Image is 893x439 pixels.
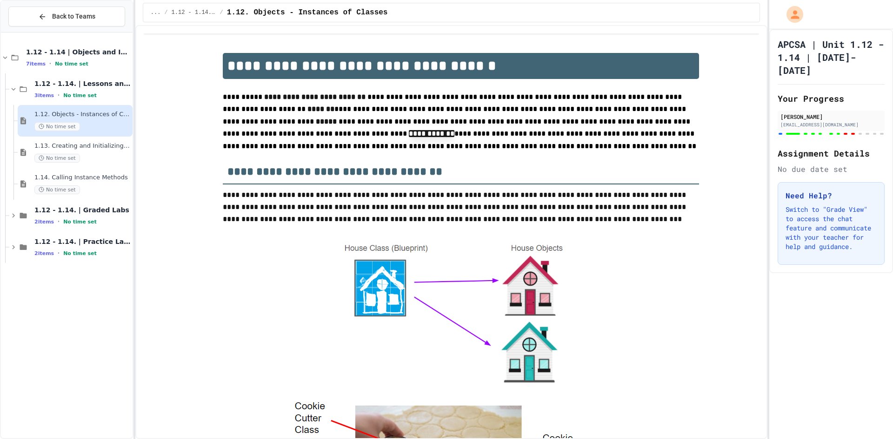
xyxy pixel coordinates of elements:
span: 2 items [34,250,54,256]
button: Back to Teams [8,7,125,26]
span: 3 items [34,92,54,98]
div: My Account [777,4,806,25]
span: 1.12 - 1.14. | Graded Labs [34,206,131,214]
span: • [58,92,60,99]
span: No time set [63,250,97,256]
span: 1.12 - 1.14. | Lessons and Notes [34,79,131,88]
span: No time set [63,92,97,98]
div: [EMAIL_ADDRESS][DOMAIN_NAME] [780,121,882,128]
span: 7 items [26,61,46,67]
h1: APCSA | Unit 1.12 - 1.14 | [DATE]-[DATE] [778,38,885,77]
iframe: chat widget [816,361,884,401]
span: No time set [63,219,97,225]
span: 1.12. Objects - Instances of Classes [227,7,388,18]
h2: Your Progress [778,92,885,105]
p: Switch to "Grade View" to access the chat feature and communicate with your teacher for help and ... [786,205,877,251]
div: No due date set [778,164,885,175]
span: • [58,249,60,257]
span: 1.13. Creating and Initializing Objects: Constructors [34,142,131,150]
span: 2 items [34,219,54,225]
span: No time set [34,185,80,194]
iframe: chat widget [854,402,884,430]
h2: Assignment Details [778,147,885,160]
span: 1.12 - 1.14. | Lessons and Notes [172,9,216,16]
span: / [220,9,223,16]
div: [PERSON_NAME] [780,112,882,121]
span: No time set [34,122,80,131]
span: 1.12 - 1.14. | Practice Labs [34,237,131,246]
span: No time set [34,154,80,163]
span: Back to Teams [52,12,95,21]
span: 1.14. Calling Instance Methods [34,174,131,182]
span: No time set [55,61,88,67]
span: ... [151,9,161,16]
span: • [58,218,60,225]
span: 1.12. Objects - Instances of Classes [34,111,131,118]
h3: Need Help? [786,190,877,201]
span: / [164,9,167,16]
span: • [49,60,51,67]
span: 1.12 - 1.14 | Objects and Instances of Classes [26,48,131,56]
